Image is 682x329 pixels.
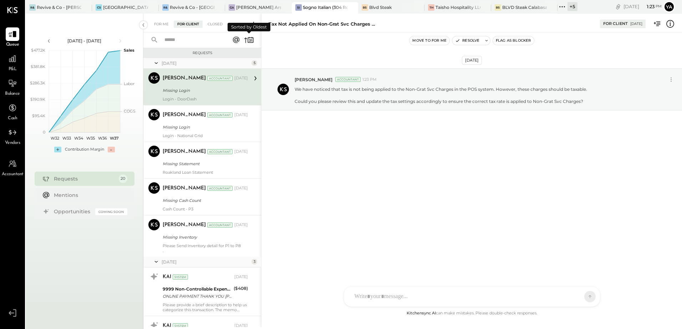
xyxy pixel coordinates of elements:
div: BLVD Steak Calabasas [502,4,547,10]
div: [DATE] [234,274,248,280]
div: [DATE] [162,60,250,66]
text: $477.2K [31,48,45,53]
div: Accountant [207,76,233,81]
a: Balance [0,77,25,97]
div: System [173,323,188,328]
div: System [173,275,188,280]
text: W37 [110,136,118,141]
div: [DATE] [462,56,482,65]
div: 3 [251,259,257,265]
text: W36 [98,136,107,141]
div: ONLINE PAYMENT THANK YOU [PERSON_NAME]-12007-ONLINE PAYMENT - THANK YOU [163,293,231,300]
span: 1:23 PM [362,77,377,83]
div: + [54,147,61,152]
div: [PERSON_NAME] [163,111,206,119]
div: Taisho Hospitality LLC [436,4,480,10]
div: [PERSON_NAME] [163,75,206,82]
div: Closed [204,21,226,28]
div: [PERSON_NAME] [163,221,206,229]
div: [DATE] [630,21,642,26]
div: [DATE] [234,149,248,155]
span: Balance [5,91,20,97]
div: Accountant [207,113,233,117]
span: [PERSON_NAME] [295,77,332,83]
div: [DATE] [234,222,248,228]
p: We have noticed that tax is not being applied to the Non-Grat Svc Charges in the POS system. Howe... [295,86,587,104]
div: Please Send Inventory detail for P1 to P8 [163,243,248,253]
div: Login - DoorDash [163,96,248,101]
div: [PERSON_NAME] [163,185,206,192]
div: Contribution Margin [65,147,104,152]
div: Missing Statement [163,160,246,167]
span: P&L [9,66,17,73]
span: Cash [8,115,17,122]
a: Cash [0,101,25,122]
div: [DATE] [234,186,248,191]
div: Requests [147,51,258,56]
text: $381.8K [31,64,45,69]
a: Queue [0,27,25,48]
div: Roakland Loan Statement [163,170,248,175]
div: Blvd Steak [369,4,392,10]
div: [DATE] - [DATE] [54,38,115,44]
div: . [163,248,248,253]
text: W35 [86,136,95,141]
div: GA [229,4,235,11]
div: ($408) [234,285,248,292]
text: Labor [124,81,134,86]
div: copy link [615,3,622,10]
div: 20 [119,174,127,183]
div: [PERSON_NAME] [163,148,206,155]
div: Revive & Co - [PERSON_NAME] [37,4,81,10]
span: Accountant [2,171,24,178]
div: [DATE] [162,259,250,265]
div: Coming Soon [95,208,127,215]
div: Sorted by Oldest [228,23,270,31]
text: W34 [74,136,83,141]
div: For Client [603,21,628,27]
text: $190.9K [30,97,45,102]
div: + 5 [568,2,577,11]
div: [DATE] [624,3,662,10]
div: [GEOGRAPHIC_DATA][PERSON_NAME] [103,4,148,10]
a: P&L [0,52,25,73]
div: Revive & Co - [GEOGRAPHIC_DATA] [170,4,214,10]
span: Queue [6,42,19,48]
text: Sales [124,48,134,53]
text: W32 [50,136,59,141]
div: Accountant [207,186,233,191]
text: COGS [124,109,136,114]
div: [DATE] [234,112,248,118]
div: Requests [54,175,115,182]
div: Accountant [207,223,233,228]
div: Please provide a brief description to help us categorize this transaction. The memo might be help... [163,302,248,312]
div: 5 [251,60,257,66]
div: KAI [163,273,171,281]
button: Ya [663,1,675,12]
div: Sogno Italian (304 Restaurant) [303,4,347,10]
a: Accountant [0,157,25,178]
div: [PERSON_NAME] Arso [236,4,281,10]
button: Flag as Blocker [493,36,534,45]
div: Missing Cash Count [163,197,246,204]
text: 0 [43,130,45,135]
text: $286.3K [30,80,45,85]
div: For Client [174,21,203,28]
div: BS [495,4,501,11]
div: For Me [151,21,172,28]
div: BS [362,4,368,11]
div: Missing Login [163,124,246,131]
div: Accountant [207,149,233,154]
div: CS [96,4,102,11]
a: Vendors [0,126,25,146]
div: 9999 Non-Controllable Expenses:To Be Classified P&L [163,286,231,293]
div: [DATE] [234,75,248,81]
div: Opportunities [54,208,92,215]
button: Resolve [452,36,482,45]
div: R& [29,4,36,11]
span: Vendors [5,140,20,146]
div: Accountant [335,77,361,82]
div: TH [428,4,434,11]
button: Move to for me [409,36,449,45]
div: Mentions [54,192,124,199]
